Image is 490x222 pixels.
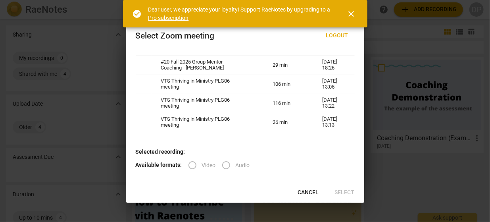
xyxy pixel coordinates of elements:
[188,162,256,168] div: File type
[152,113,263,132] td: VTS Thriving in Ministry PLG06 meeting
[136,149,185,155] b: Selected recording:
[263,56,313,75] td: 29 min
[148,15,189,21] a: Pro subscription
[148,6,332,22] div: Dear user, we appreciate your loyalty! Support RaeNotes by upgrading to a
[313,94,355,113] td: [DATE] 13:22
[136,31,215,41] div: Select Zoom meeting
[133,9,142,19] span: check_circle
[136,162,182,168] b: Available formats:
[298,189,319,197] span: Cancel
[263,75,313,94] td: 106 min
[263,94,313,113] td: 116 min
[313,113,355,132] td: [DATE] 13:13
[236,161,250,170] span: Audio
[152,94,263,113] td: VTS Thriving in Ministry PLG06 meeting
[347,9,356,19] span: close
[313,56,355,75] td: [DATE] 18:26
[152,56,263,75] td: #20 Fall 2025 Group Mentor Coaching - [PERSON_NAME]
[320,29,355,43] button: Logout
[342,4,361,23] button: Close
[202,161,216,170] span: Video
[326,32,348,40] span: Logout
[152,75,263,94] td: VTS Thriving in Ministry PLG06 meeting
[313,75,355,94] td: [DATE] 13:05
[263,113,313,132] td: 26 min
[292,185,325,200] button: Cancel
[136,148,355,156] p: -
